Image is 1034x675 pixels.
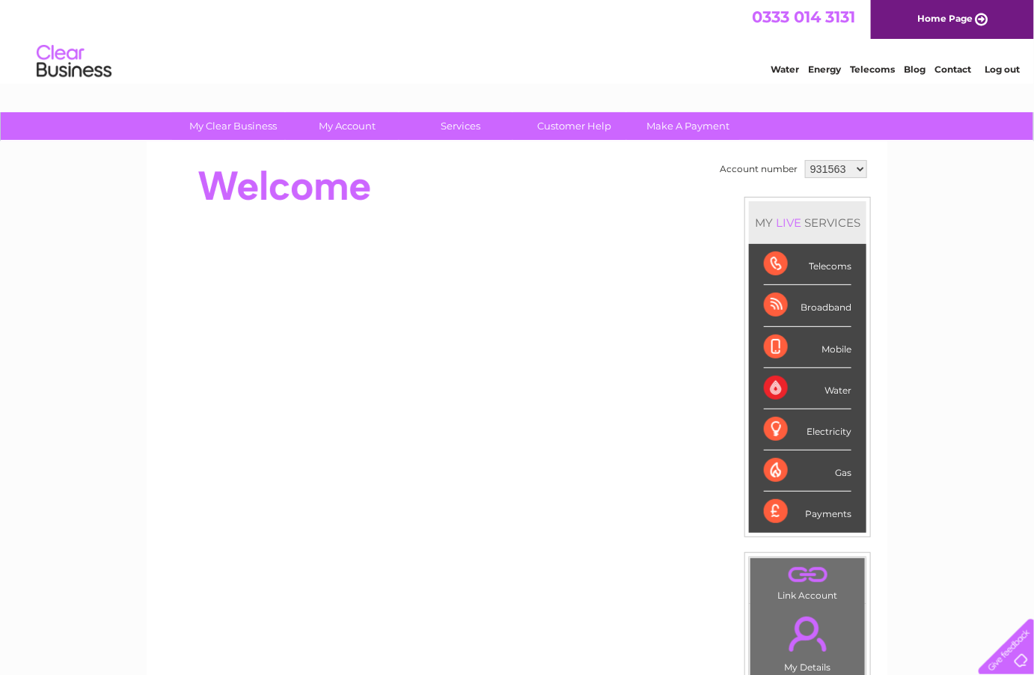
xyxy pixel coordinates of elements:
a: Customer Help [513,112,637,140]
a: My Clear Business [172,112,296,140]
div: Water [764,368,851,409]
div: Gas [764,450,851,492]
td: Account number [716,156,801,182]
a: My Account [286,112,409,140]
a: Water [771,64,799,75]
a: 0333 014 3131 [752,7,855,26]
a: Make A Payment [627,112,750,140]
a: Blog [904,64,926,75]
a: . [754,608,861,660]
div: Broadband [764,285,851,326]
div: Electricity [764,409,851,450]
div: Telecoms [764,244,851,285]
td: Link Account [750,558,866,605]
div: MY SERVICES [749,201,866,244]
a: . [754,562,861,588]
div: Clear Business is a trading name of Verastar Limited (registered in [GEOGRAPHIC_DATA] No. 3667643... [165,8,872,73]
img: logo.png [36,39,112,85]
a: Log out [985,64,1020,75]
div: LIVE [773,216,804,230]
a: Services [400,112,523,140]
div: Mobile [764,327,851,368]
div: Payments [764,492,851,532]
a: Telecoms [850,64,895,75]
a: Energy [808,64,841,75]
a: Contact [934,64,971,75]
